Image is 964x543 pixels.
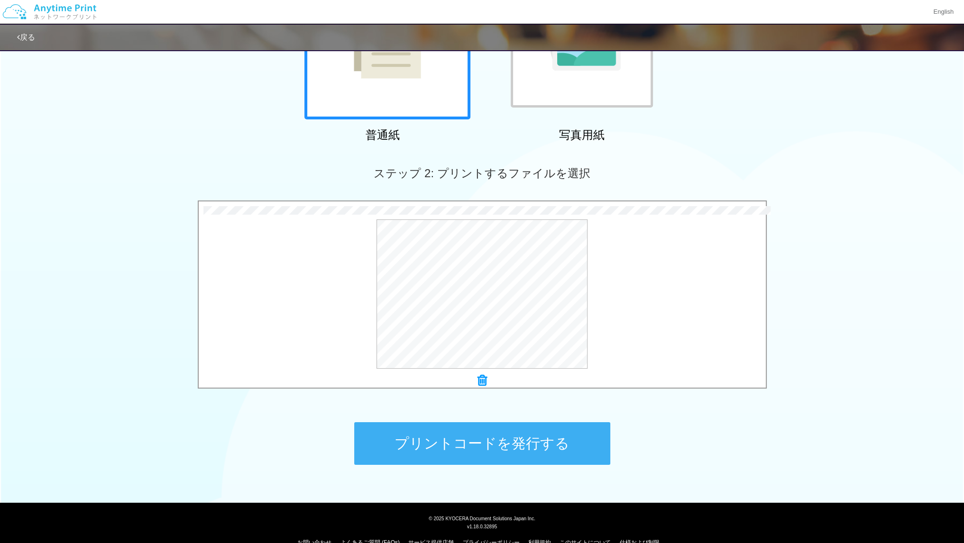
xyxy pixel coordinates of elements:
[499,129,665,141] h2: 写真用紙
[354,422,610,465] button: プリントコードを発行する
[467,524,497,529] span: v1.18.0.32895
[300,129,466,141] h2: 普通紙
[374,167,590,180] span: ステップ 2: プリントするファイルを選択
[17,33,35,41] a: 戻る
[429,515,535,521] span: © 2025 KYOCERA Document Solutions Japan Inc.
